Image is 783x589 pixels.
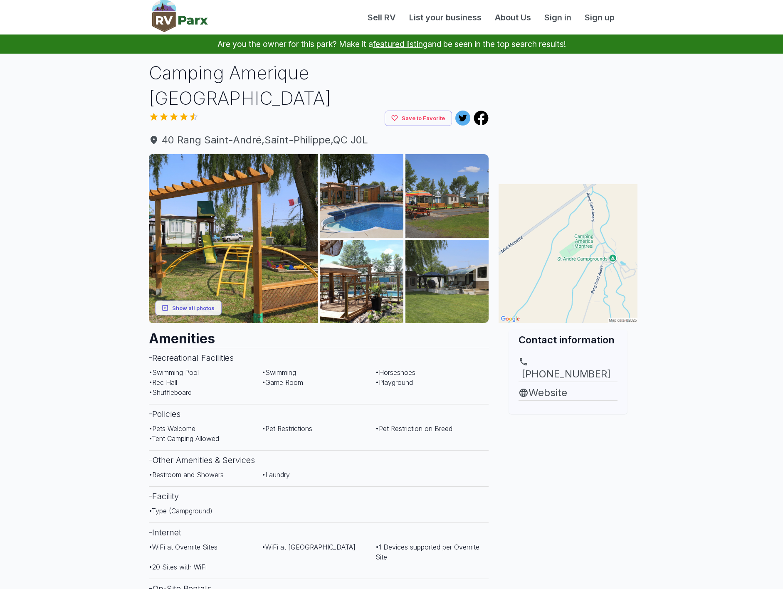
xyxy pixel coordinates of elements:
[499,414,637,518] iframe: Advertisement
[262,424,312,433] span: • Pet Restrictions
[538,11,578,24] a: Sign in
[149,404,489,424] h3: - Policies
[149,368,199,377] span: • Swimming Pool
[375,378,413,387] span: • Playground
[405,154,489,238] img: AAcXr8pVE3RlmHGmNfIdZedV5pOTwNwVnXy2ZmJNdJdrCdzRZy_YsU0ZTl2NxUCeOGAQL2vvE_WHMDVgbQqljMsA6FcD6wBoq...
[149,133,489,148] span: 40 Rang Saint-André , Saint-Philippe , QC J0L
[149,60,489,111] h1: Camping Amerique [GEOGRAPHIC_DATA]
[262,543,356,551] span: • WiFi at [GEOGRAPHIC_DATA]
[375,368,415,377] span: • Horseshoes
[373,39,427,49] a: featured listing
[149,522,489,542] h3: - Internet
[262,378,303,387] span: • Game Room
[149,323,489,348] h2: Amenities
[10,35,773,54] p: Are you the owner for this park? Make it a and be seen in the top search results!
[149,434,219,443] span: • Tent Camping Allowed
[320,240,403,323] img: AAcXr8rVNFYe2Zc8HAa-VeGXALmYncbjYiqAKtjSZTKLf70n1NwPwdFeEuWWEpWG_ZqVYQsaGqZgVK39Gy85LBsSPRnR6GpCw...
[488,11,538,24] a: About Us
[149,388,192,397] span: • Shuffleboard
[149,424,195,433] span: • Pets Welcome
[320,154,403,238] img: AAcXr8rzWerRoekHyvonr4ufr63iJOjhnM_zDsMtvC8BSRRW3GkonbmCEWagTvluAXBVoHmqYNcHcQjkV5p7TaS47Lyt3HquC...
[149,471,224,479] span: • Restroom and Showers
[499,60,637,164] iframe: Advertisement
[405,240,489,323] img: AAcXr8r2VALl0fN3Rbd2CrgWDbvdpijYyWw-3Hxzo9q2mgzsu1kzy_w-9kqXCHw7I4P3WMogS9DHjr-gSX8cls0-UH2tKTIGT...
[519,385,618,400] a: Website
[403,11,488,24] a: List your business
[149,348,489,367] h3: - Recreational Facilities
[149,486,489,506] h3: - Facility
[149,133,489,148] a: 40 Rang Saint-André,Saint-Philippe,QC J0L
[155,300,222,315] button: Show all photos
[519,357,618,382] a: [PHONE_NUMBER]
[361,11,403,24] a: Sell RV
[149,154,318,323] img: AAcXr8qEoTGC465_sA-ns6XorFhtRO2O_jTTuHXkIziI8g0G8TyjCBzM2xG42uX6iJsQfHGBjxEJH-j0FlFCKudXgLLPYqoA_...
[578,11,621,24] a: Sign up
[375,543,479,561] span: • 1 Devices supported per Overnite Site
[375,424,452,433] span: • Pet Restriction on Breed
[262,368,296,377] span: • Swimming
[149,450,489,470] h3: - Other Amenities & Services
[149,563,207,571] span: • 20 Sites with WiFi
[149,378,177,387] span: • Rec Hall
[262,471,290,479] span: • Laundry
[385,111,452,126] button: Save to Favorite
[149,543,217,551] span: • WiFi at Overnite Sites
[149,507,212,515] span: • Type (Campground)
[499,184,637,323] img: Map for Camping Amerique Montreal
[519,333,618,347] h2: Contact information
